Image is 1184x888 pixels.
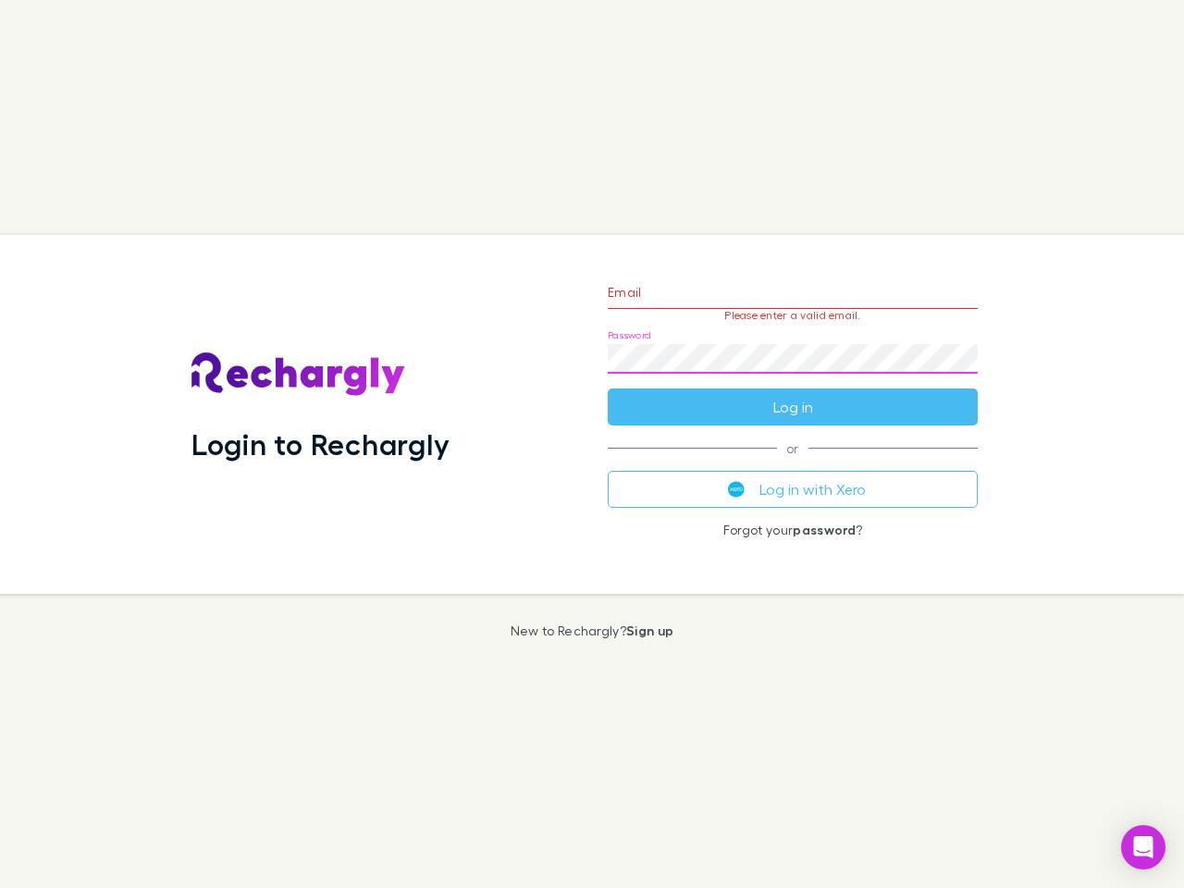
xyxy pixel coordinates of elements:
[191,426,450,462] h1: Login to Rechargly
[608,309,978,322] p: Please enter a valid email.
[793,522,856,537] a: password
[728,481,745,498] img: Xero's logo
[608,328,651,342] label: Password
[191,352,406,397] img: Rechargly's Logo
[1121,825,1165,869] div: Open Intercom Messenger
[608,523,978,537] p: Forgot your ?
[608,388,978,425] button: Log in
[626,623,673,638] a: Sign up
[608,471,978,508] button: Log in with Xero
[608,448,978,449] span: or
[511,623,674,638] p: New to Rechargly?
